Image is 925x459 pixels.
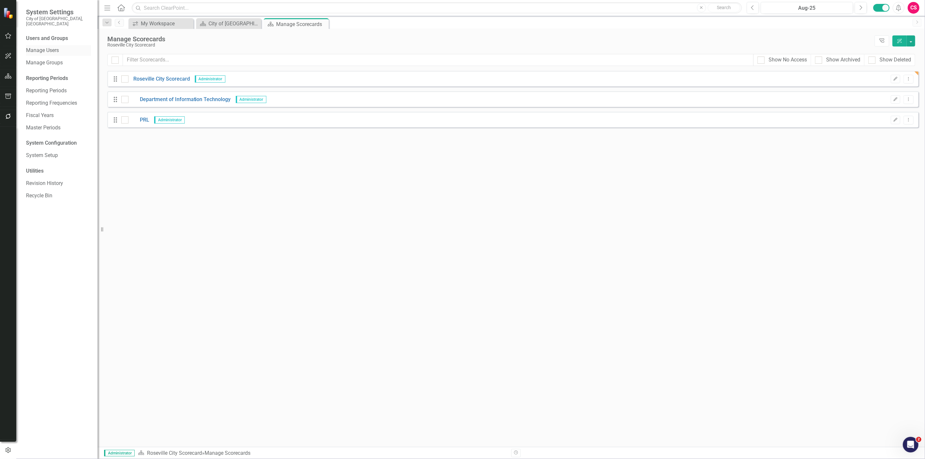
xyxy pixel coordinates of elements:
[26,87,91,95] a: Reporting Periods
[26,75,91,82] div: Reporting Periods
[26,167,91,175] div: Utilities
[130,20,192,28] a: My Workspace
[208,20,260,28] div: City of [GEOGRAPHIC_DATA]
[195,75,225,83] span: Administrator
[761,2,853,14] button: Aug-25
[26,192,91,200] a: Recycle Bin
[826,56,860,64] div: Show Archived
[26,35,91,42] div: Users and Groups
[26,139,91,147] div: System Configuration
[763,4,851,12] div: Aug-25
[908,2,919,14] button: CS
[128,116,149,124] a: PRL
[903,437,918,452] iframe: Intercom live chat
[26,16,91,27] small: City of [GEOGRAPHIC_DATA], [GEOGRAPHIC_DATA]
[132,2,742,14] input: Search ClearPoint...
[198,20,260,28] a: City of [GEOGRAPHIC_DATA]
[104,450,135,456] span: Administrator
[26,8,91,16] span: System Settings
[147,450,202,456] a: Roseville City Scorecard
[708,3,740,12] button: Search
[26,59,91,67] a: Manage Groups
[26,180,91,187] a: Revision History
[26,124,91,132] a: Master Periods
[123,54,754,66] input: Filter Scorecards...
[717,5,731,10] span: Search
[107,43,871,47] div: Roseville City Scorecard
[879,56,911,64] div: Show Deleted
[138,450,506,457] div: » Manage Scorecards
[128,75,190,83] a: Roseville City Scorecard
[236,96,266,103] span: Administrator
[128,96,231,103] a: Department of Information Technology
[26,112,91,119] a: Fiscal Years
[26,99,91,107] a: Reporting Frequencies
[769,56,807,64] div: Show No Access
[26,47,91,54] a: Manage Users
[26,152,91,159] a: System Setup
[3,7,15,19] img: ClearPoint Strategy
[916,437,921,442] span: 2
[107,35,871,43] div: Manage Scorecards
[141,20,192,28] div: My Workspace
[154,116,185,124] span: Administrator
[276,20,327,28] div: Manage Scorecards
